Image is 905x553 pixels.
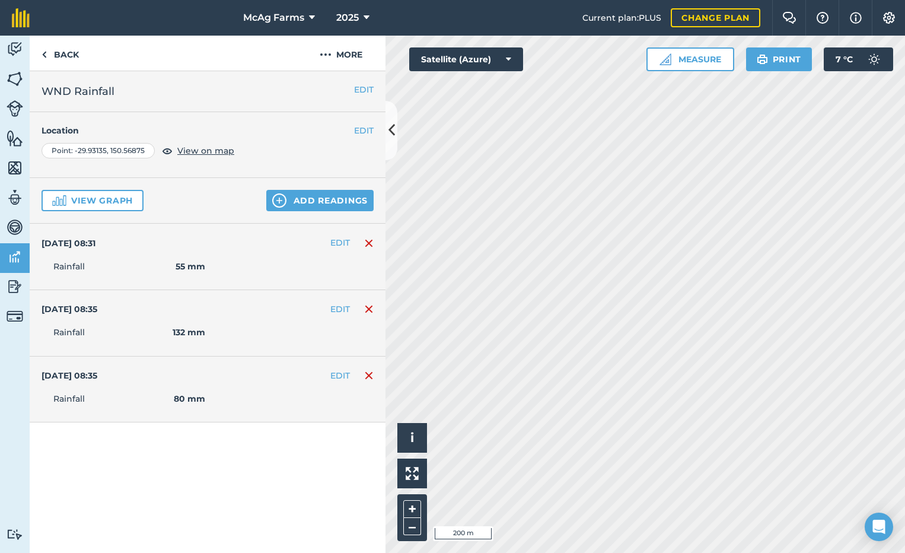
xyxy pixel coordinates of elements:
[364,236,374,250] img: svg+xml;base64,PHN2ZyB4bWxucz0iaHR0cDovL3d3dy53My5vcmcvMjAwMC9zdmciIHdpZHRoPSIxNiIgaGVpZ2h0PSIyNC...
[403,500,421,518] button: +
[406,467,419,480] img: Four arrows, one pointing top left, one top right, one bottom right and the last bottom left
[850,11,862,25] img: svg+xml;base64,PHN2ZyB4bWxucz0iaHR0cDovL3d3dy53My5vcmcvMjAwMC9zdmciIHdpZHRoPSIxNyIgaGVpZ2h0PSIxNy...
[7,40,23,58] img: svg+xml;base64,PD94bWwgdmVyc2lvbj0iMS4wIiBlbmNvZGluZz0idXRmLTgiPz4KPCEtLSBHZW5lcmF0b3I6IEFkb2JlIE...
[824,47,893,71] button: 7 °C
[173,326,205,339] strong: 132 mm
[862,47,886,71] img: svg+xml;base64,PD94bWwgdmVyc2lvbj0iMS4wIiBlbmNvZGluZz0idXRmLTgiPz4KPCEtLSBHZW5lcmF0b3I6IEFkb2JlIE...
[176,260,205,273] strong: 55 mm
[746,47,812,71] button: Print
[757,52,768,66] img: svg+xml;base64,PHN2ZyB4bWxucz0iaHR0cDovL3d3dy53My5vcmcvMjAwMC9zdmciIHdpZHRoPSIxOSIgaGVpZ2h0PSIyNC...
[7,529,23,540] img: svg+xml;base64,PD94bWwgdmVyc2lvbj0iMS4wIiBlbmNvZGluZz0idXRmLTgiPz4KPCEtLSBHZW5lcmF0b3I6IEFkb2JlIE...
[320,47,332,62] img: svg+xml;base64,PHN2ZyB4bWxucz0iaHR0cDovL3d3dy53My5vcmcvMjAwMC9zdmciIHdpZHRoPSIyMCIgaGVpZ2h0PSIyNC...
[42,83,374,100] h2: WND Rainfall
[42,237,95,249] h4: [DATE] 08:31
[865,513,893,541] div: Open Intercom Messenger
[7,189,23,206] img: svg+xml;base64,PD94bWwgdmVyc2lvbj0iMS4wIiBlbmNvZGluZz0idXRmLTgiPz4KPCEtLSBHZW5lcmF0b3I6IEFkb2JlIE...
[836,47,853,71] span: 7 ° C
[7,159,23,177] img: svg+xml;base64,PHN2ZyB4bWxucz0iaHR0cDovL3d3dy53My5vcmcvMjAwMC9zdmciIHdpZHRoPSI1NiIgaGVpZ2h0PSI2MC...
[42,143,155,158] div: Point : -29.93135 , 150.56875
[410,430,414,445] span: i
[297,36,385,71] button: More
[403,518,421,535] button: –
[53,326,85,339] span: Rainfall
[7,278,23,295] img: svg+xml;base64,PD94bWwgdmVyc2lvbj0iMS4wIiBlbmNvZGluZz0idXRmLTgiPz4KPCEtLSBHZW5lcmF0b3I6IEFkb2JlIE...
[53,392,85,405] span: Rainfall
[42,190,144,211] button: View graph
[177,144,234,157] span: View on map
[272,193,286,208] img: svg+xml;base64,PHN2ZyB4bWxucz0iaHR0cDovL3d3dy53My5vcmcvMjAwMC9zdmciIHdpZHRoPSIxNCIgaGVpZ2h0PSIyNC...
[646,47,734,71] button: Measure
[409,47,523,71] button: Satellite (Azure)
[266,190,374,211] button: Add readings
[354,124,374,137] button: EDIT
[330,303,350,316] button: EDIT
[330,369,350,382] button: EDIT
[7,129,23,147] img: svg+xml;base64,PHN2ZyB4bWxucz0iaHR0cDovL3d3dy53My5vcmcvMjAwMC9zdmciIHdpZHRoPSI1NiIgaGVpZ2h0PSI2MC...
[7,70,23,88] img: svg+xml;base64,PHN2ZyB4bWxucz0iaHR0cDovL3d3dy53My5vcmcvMjAwMC9zdmciIHdpZHRoPSI1NiIgaGVpZ2h0PSI2MC...
[162,144,234,158] button: View on map
[397,423,427,453] button: i
[7,218,23,236] img: svg+xml;base64,PD94bWwgdmVyc2lvbj0iMS4wIiBlbmNvZGluZz0idXRmLTgiPz4KPCEtLSBHZW5lcmF0b3I6IEFkb2JlIE...
[42,124,374,137] h4: Location
[671,8,760,27] a: Change plan
[582,11,661,24] span: Current plan : PLUS
[364,302,374,316] img: svg+xml;base64,PHN2ZyB4bWxucz0iaHR0cDovL3d3dy53My5vcmcvMjAwMC9zdmciIHdpZHRoPSIxNiIgaGVpZ2h0PSIyNC...
[53,260,85,273] span: Rainfall
[7,248,23,266] img: svg+xml;base64,PD94bWwgdmVyc2lvbj0iMS4wIiBlbmNvZGluZz0idXRmLTgiPz4KPCEtLSBHZW5lcmF0b3I6IEFkb2JlIE...
[354,83,374,96] button: EDIT
[174,392,205,405] strong: 80 mm
[12,8,30,27] img: fieldmargin Logo
[7,308,23,325] img: svg+xml;base64,PD94bWwgdmVyc2lvbj0iMS4wIiBlbmNvZGluZz0idXRmLTgiPz4KPCEtLSBHZW5lcmF0b3I6IEFkb2JlIE...
[30,36,91,71] a: Back
[42,47,47,62] img: svg+xml;base64,PHN2ZyB4bWxucz0iaHR0cDovL3d3dy53My5vcmcvMjAwMC9zdmciIHdpZHRoPSI5IiBoZWlnaHQ9IjI0Ii...
[364,368,374,383] img: svg+xml;base64,PHN2ZyB4bWxucz0iaHR0cDovL3d3dy53My5vcmcvMjAwMC9zdmciIHdpZHRoPSIxNiIgaGVpZ2h0PSIyNC...
[42,303,97,315] h4: [DATE] 08:35
[336,11,359,25] span: 2025
[330,236,350,249] button: EDIT
[882,12,896,24] img: A cog icon
[52,193,66,208] img: svg+xml;base64,PD94bWwgdmVyc2lvbj0iMS4wIiBlbmNvZGluZz0idXRmLTgiPz4KPCEtLSBHZW5lcmF0b3I6IEFkb2JlIE...
[7,100,23,117] img: svg+xml;base64,PD94bWwgdmVyc2lvbj0iMS4wIiBlbmNvZGluZz0idXRmLTgiPz4KPCEtLSBHZW5lcmF0b3I6IEFkb2JlIE...
[815,12,830,24] img: A question mark icon
[659,53,671,65] img: Ruler icon
[243,11,304,25] span: McAg Farms
[42,370,97,382] h4: [DATE] 08:35
[162,144,173,158] img: svg+xml;base64,PHN2ZyB4bWxucz0iaHR0cDovL3d3dy53My5vcmcvMjAwMC9zdmciIHdpZHRoPSIxOCIgaGVpZ2h0PSIyNC...
[782,12,796,24] img: Two speech bubbles overlapping with the left bubble in the forefront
